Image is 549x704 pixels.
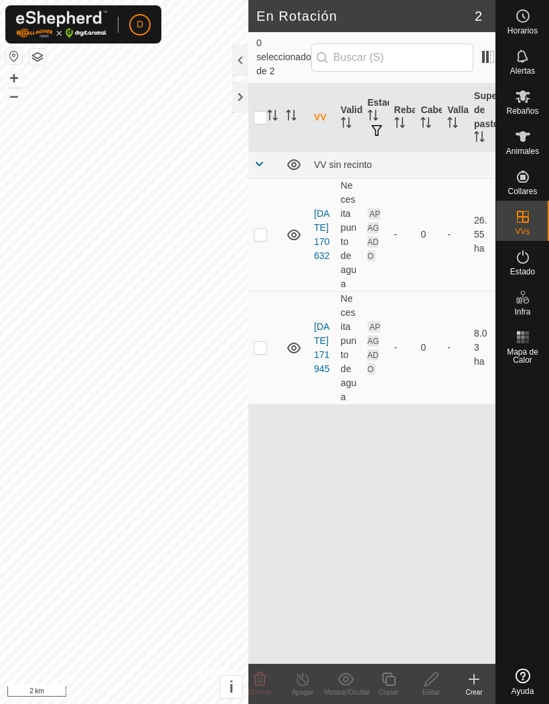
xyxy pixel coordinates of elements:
[469,178,495,291] td: 26.55 ha
[514,308,530,316] span: Infra
[309,84,335,152] th: VV
[420,119,431,130] p-sorticon: Activar para ordenar
[6,70,22,86] button: +
[474,133,485,144] p-sorticon: Activar para ordenar
[229,678,234,696] span: i
[16,11,107,38] img: Logo Gallagher
[469,84,495,152] th: Superficie de pastoreo
[515,228,530,236] span: VVs
[394,119,405,130] p-sorticon: Activar para ordenar
[314,159,490,170] div: VV sin recinto
[510,268,535,276] span: Estado
[341,119,351,130] p-sorticon: Activar para ordenar
[137,17,143,31] span: D
[335,178,362,291] td: Necesita punto de agua
[496,663,549,701] a: Ayuda
[442,291,469,404] td: -
[394,228,410,242] div: -
[507,27,538,35] span: Horarios
[512,687,534,695] span: Ayuda
[415,178,442,291] td: 0
[362,84,389,152] th: Estado
[248,689,272,696] span: Eliminar
[394,341,410,355] div: -
[442,178,469,291] td: -
[335,291,362,404] td: Necesita punto de agua
[453,687,495,697] div: Crear
[507,187,537,195] span: Collares
[475,6,482,26] span: 2
[367,687,410,697] div: Copiar
[220,676,242,698] button: i
[267,112,278,122] p-sorticon: Activar para ordenar
[314,208,329,261] a: [DATE] 170632
[442,84,469,152] th: Vallado
[389,84,416,152] th: Rebaño
[256,36,311,78] span: 0 seleccionado de 2
[510,67,535,75] span: Alertas
[415,291,442,404] td: 0
[286,112,297,122] p-sorticon: Activar para ordenar
[499,348,546,364] span: Mapa de Calor
[368,208,380,262] span: APAGADO
[324,687,367,697] div: Mostrar/Ocultar
[506,107,538,115] span: Rebaños
[415,84,442,152] th: Cabezas
[410,687,453,697] div: Editar
[314,321,329,374] a: [DATE] 171945
[6,88,22,104] button: –
[29,49,46,65] button: Capas del Mapa
[141,675,186,699] a: Contáctenos
[506,147,539,155] span: Animales
[368,112,378,122] p-sorticon: Activar para ordenar
[256,8,475,24] h2: En Rotación
[281,687,324,697] div: Apagar
[335,84,362,152] th: Validez
[62,675,125,699] a: Política de Privacidad
[469,291,495,404] td: 8.03 ha
[6,48,22,64] button: Restablecer Mapa
[311,43,473,72] input: Buscar (S)
[368,321,380,375] span: APAGADO
[447,119,458,130] p-sorticon: Activar para ordenar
